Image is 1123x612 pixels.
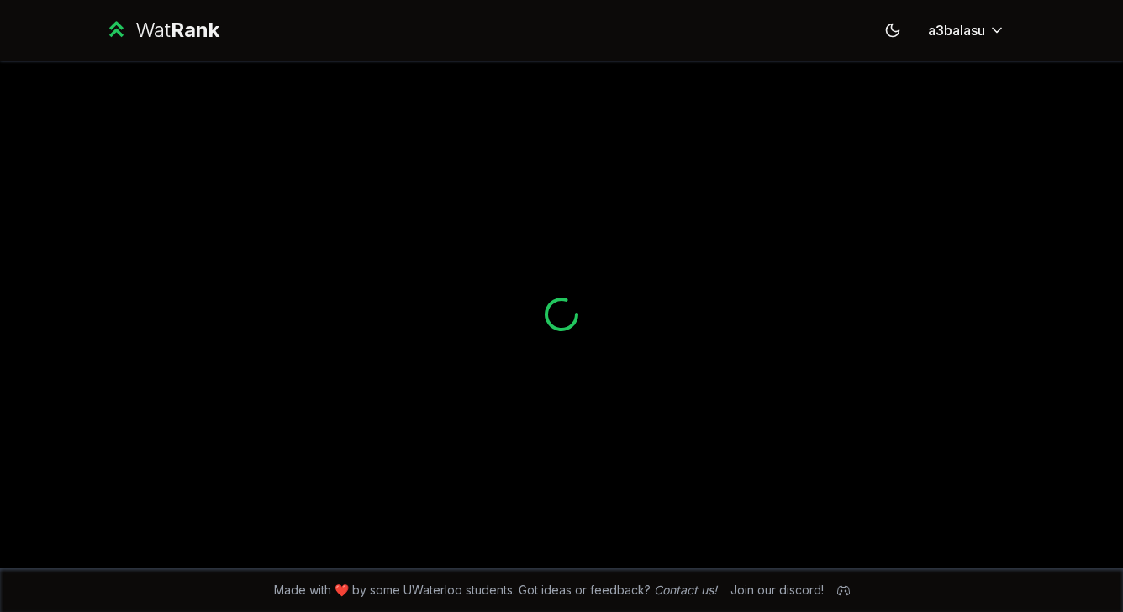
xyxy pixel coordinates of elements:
div: Wat [135,17,219,44]
a: Contact us! [654,583,717,597]
span: a3balasu [928,20,985,40]
div: Join our discord! [730,582,824,599]
span: Rank [171,18,219,42]
button: a3balasu [915,15,1019,45]
span: Made with ❤️ by some UWaterloo students. Got ideas or feedback? [274,582,717,599]
a: WatRank [104,17,219,44]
